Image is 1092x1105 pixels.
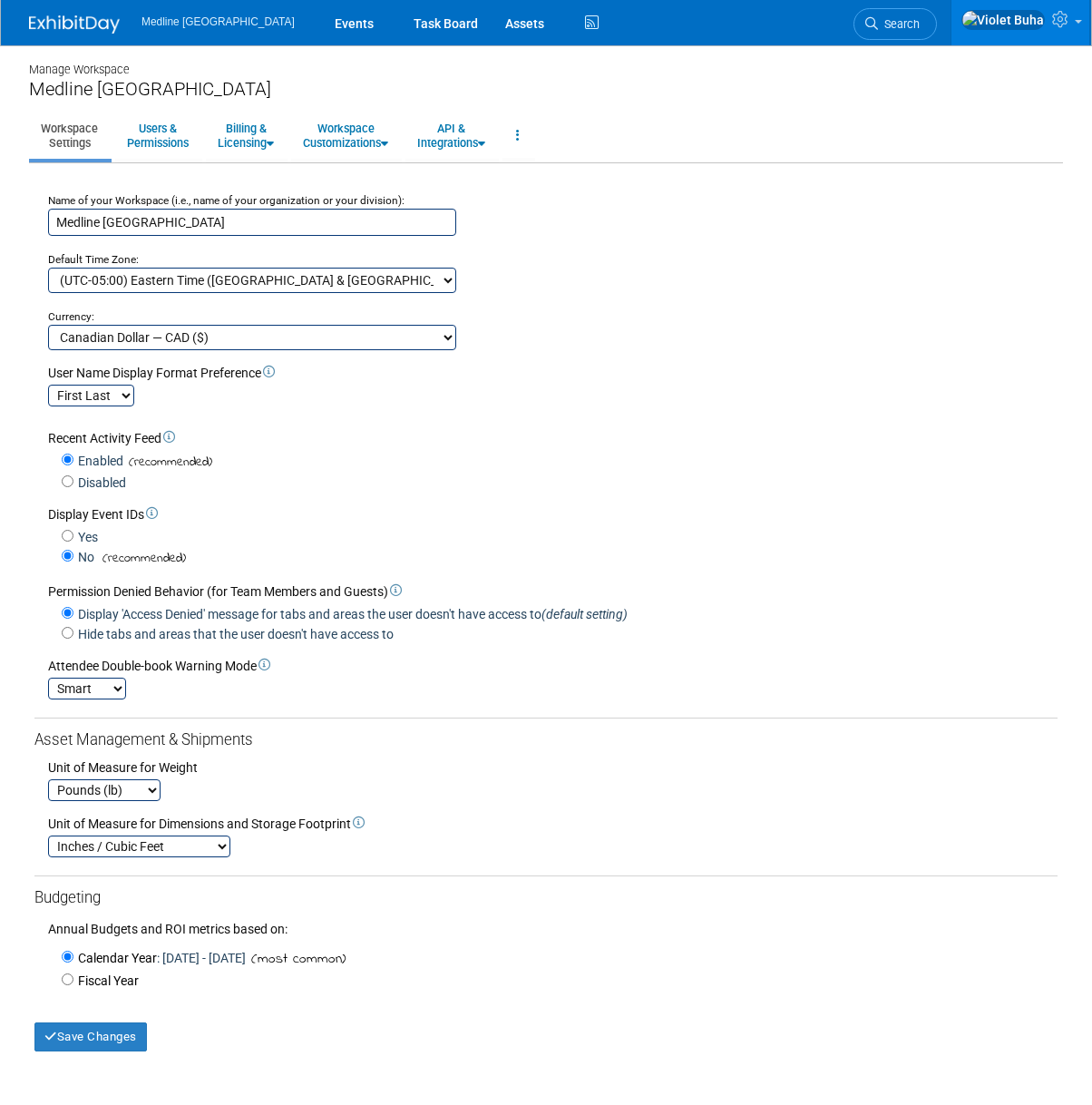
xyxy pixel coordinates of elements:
div: Medline [GEOGRAPHIC_DATA] [29,78,1063,101]
small: Default Time Zone: [48,253,139,266]
div: Recent Activity Feed [48,429,1058,447]
span: Search [878,17,920,31]
div: Manage Workspace [29,45,1063,78]
span: Medline [GEOGRAPHIC_DATA] [141,15,295,28]
div: Annual Budgets and ROI metrics based on: [34,909,1058,938]
small: Name of your Workspace (i.e., name of your organization or your division): [48,194,405,207]
img: ExhibitDay [29,15,120,34]
span: Fiscal Year [78,973,139,988]
label: Disabled [73,474,126,492]
i: (default setting) [541,607,628,621]
label: : [DATE] - [DATE] [73,949,246,967]
span: (most common) [246,949,346,970]
button: Save Changes [34,1022,147,1051]
a: WorkspaceCustomizations [291,113,400,158]
label: Yes [73,528,98,546]
div: User Name Display Format Preference [48,364,1058,382]
div: Unit of Measure for Weight [48,758,1058,777]
input: Name of your organization [48,209,456,236]
label: Enabled [73,452,123,470]
a: WorkspaceSettings [29,113,110,158]
label: Display 'Access Denied' message for tabs and areas the user doesn't have access to [73,605,628,623]
div: Display Event IDs [48,505,1058,523]
div: Attendee Double-book Warning Mode [48,657,1058,675]
small: Currency: [48,310,94,323]
div: Asset Management & Shipments [34,729,1058,751]
img: Violet Buha [961,10,1045,30]
label: No [73,548,94,566]
a: Search [853,8,937,40]
div: Budgeting [34,887,1058,909]
div: Permission Denied Behavior (for Team Members and Guests) [48,582,1058,601]
label: Hide tabs and areas that the user doesn't have access to [73,625,394,643]
div: Unit of Measure for Dimensions and Storage Footprint [48,815,1058,833]
a: Users &Permissions [115,113,200,158]
a: API &Integrations [405,113,497,158]
span: (recommended) [97,549,186,568]
span: Calendar Year [78,951,157,965]
span: (recommended) [123,453,212,472]
a: Billing &Licensing [206,113,286,158]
